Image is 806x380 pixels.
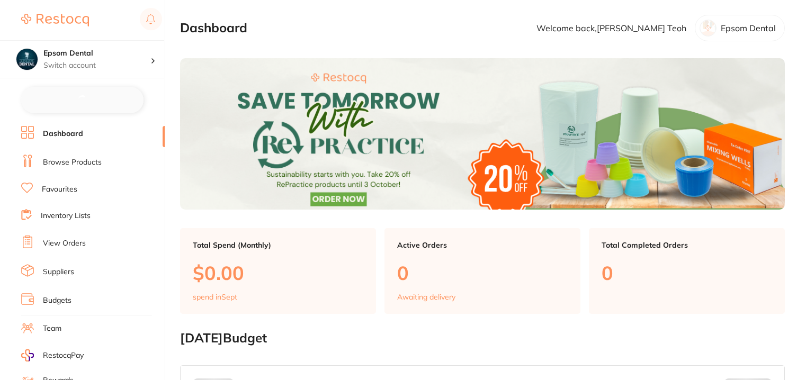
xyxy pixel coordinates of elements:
a: Total Spend (Monthly)$0.00spend inSept [180,228,376,314]
p: Total Spend (Monthly) [193,241,363,249]
p: $0.00 [193,262,363,284]
p: spend in Sept [193,293,237,301]
h2: Dashboard [180,21,247,35]
img: Dashboard [180,58,785,210]
a: Restocq Logo [21,8,89,32]
p: Switch account [43,60,150,71]
a: Favourites [42,184,77,195]
a: Active Orders0Awaiting delivery [384,228,580,314]
a: Suppliers [43,267,74,277]
a: Team [43,323,61,334]
a: View Orders [43,238,86,249]
h4: Epsom Dental [43,48,150,59]
p: Total Completed Orders [602,241,772,249]
a: Dashboard [43,129,83,139]
span: RestocqPay [43,350,84,361]
p: Active Orders [397,241,568,249]
p: Awaiting delivery [397,293,455,301]
a: Browse Products [43,157,102,168]
a: Budgets [43,295,71,306]
a: RestocqPay [21,349,84,361]
img: Restocq Logo [21,14,89,26]
a: Total Completed Orders0 [589,228,785,314]
p: Epsom Dental [721,23,776,33]
img: Epsom Dental [16,49,38,70]
p: 0 [397,262,568,284]
h2: [DATE] Budget [180,331,785,346]
img: RestocqPay [21,349,34,361]
a: Inventory Lists [41,211,91,221]
p: Welcome back, [PERSON_NAME] Teoh [536,23,686,33]
p: 0 [602,262,772,284]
